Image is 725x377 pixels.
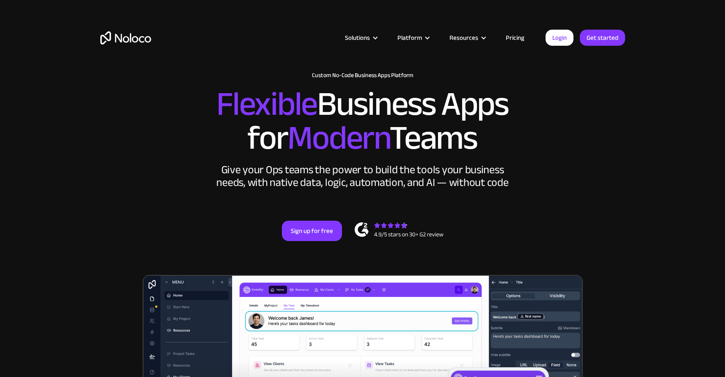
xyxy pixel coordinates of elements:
[580,30,625,46] a: Get started
[100,87,625,155] h2: Business Apps for Teams
[397,32,422,43] div: Platform
[334,32,387,43] div: Solutions
[546,30,573,46] a: Login
[387,32,439,43] div: Platform
[216,72,317,136] span: Flexible
[282,221,342,241] a: Sign up for free
[287,106,389,169] span: Modern
[439,32,495,43] div: Resources
[495,32,535,43] a: Pricing
[215,164,511,189] div: Give your Ops teams the power to build the tools your business needs, with native data, logic, au...
[100,31,151,44] a: home
[345,32,370,43] div: Solutions
[449,32,478,43] div: Resources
